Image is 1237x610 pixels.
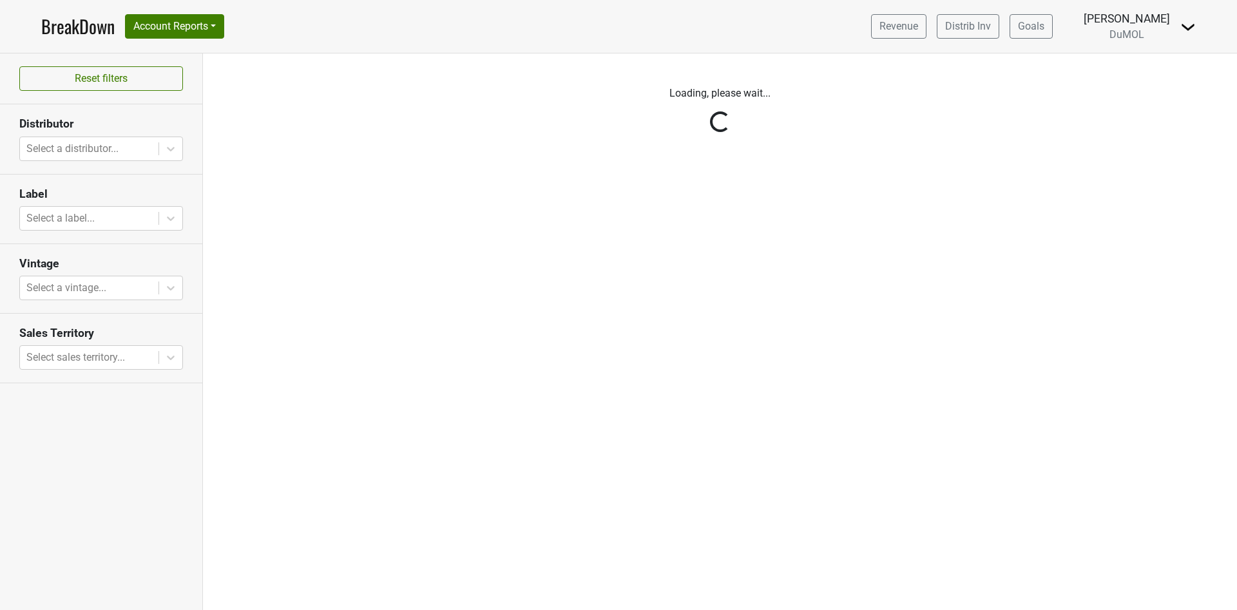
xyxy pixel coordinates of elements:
p: Loading, please wait... [363,86,1078,101]
button: Account Reports [125,14,224,39]
a: BreakDown [41,13,115,40]
span: DuMOL [1109,28,1144,41]
a: Revenue [871,14,926,39]
img: Dropdown Menu [1180,19,1196,35]
a: Distrib Inv [937,14,999,39]
div: [PERSON_NAME] [1084,10,1170,27]
a: Goals [1010,14,1053,39]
